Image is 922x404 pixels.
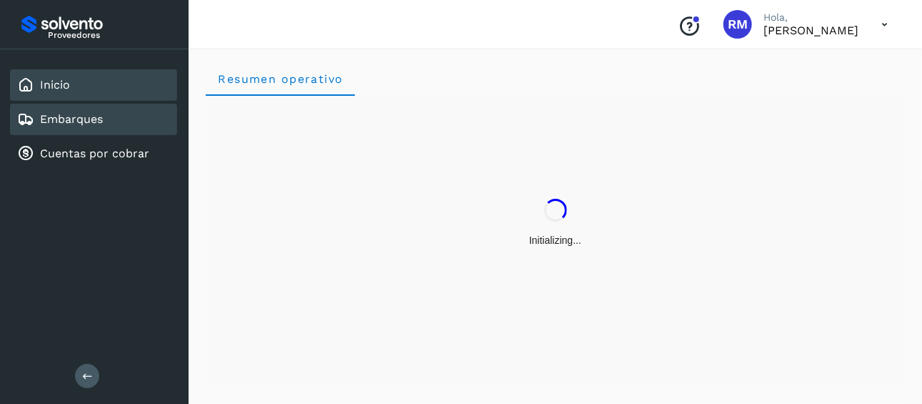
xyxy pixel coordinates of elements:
[40,78,70,92] a: Inicio
[763,11,858,24] p: Hola,
[10,69,177,101] div: Inicio
[763,24,858,37] p: RICARDO MONTEMAYOR
[10,104,177,135] div: Embarques
[48,30,171,40] p: Proveedores
[40,147,149,160] a: Cuentas por cobrar
[10,138,177,169] div: Cuentas por cobrar
[217,72,344,86] span: Resumen operativo
[40,112,103,126] a: Embarques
